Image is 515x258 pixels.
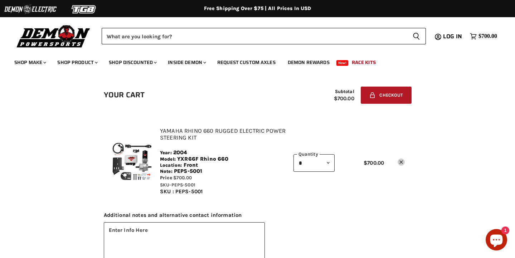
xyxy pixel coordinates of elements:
[334,89,354,102] div: Subtotal
[173,150,188,156] span: 2004
[57,3,111,16] img: TGB Logo 2
[407,28,426,44] button: Search
[9,52,495,70] ul: Main menu
[102,28,426,44] form: Product
[103,55,161,70] a: Shop Discounted
[14,23,93,49] img: Demon Powersports
[104,91,145,99] h1: Your cart
[212,55,281,70] a: Request Custom Axles
[184,162,198,168] span: Front
[102,28,407,44] input: Search
[160,169,173,174] span: Note:
[336,60,349,66] span: New!
[398,159,405,166] a: remove Yamaha Rhino 660 Rugged Electric Power Steering Kit
[478,33,497,40] span: $700.00
[346,55,381,70] a: Race Kits
[104,212,412,218] span: Additional notes and alternative contact information
[160,162,182,168] span: Location:
[9,55,50,70] a: Shop Make
[466,31,501,42] a: $700.00
[162,55,210,70] a: Inside Demon
[440,33,466,40] a: Log in
[361,87,411,104] button: Checkout
[160,175,172,180] span: Price
[173,175,192,180] span: $700.00
[160,150,172,155] span: Year:
[334,96,354,102] span: $700.00
[4,3,57,16] img: Demon Electric Logo 2
[160,188,203,195] span: SKU : PEPS-5001
[484,229,509,252] inbox-online-store-chat: Shopify online store chat
[282,55,335,70] a: Demon Rewards
[160,127,286,141] a: Yamaha Rhino 660 Rugged Electric Power Steering Kit
[293,154,335,172] select: Quantity
[174,168,202,174] span: PEPS-5001
[177,156,228,162] span: YXR66F Rhino 660
[443,32,462,41] span: Log in
[364,160,384,166] span: $700.00
[52,55,102,70] a: Shop Product
[160,181,287,189] div: SKU-PEPS-5001
[160,156,176,162] span: Model:
[110,140,153,182] img: Yamaha Rhino 660 Rugged Electric Power Steering Kit - SKU-PEPS-5001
